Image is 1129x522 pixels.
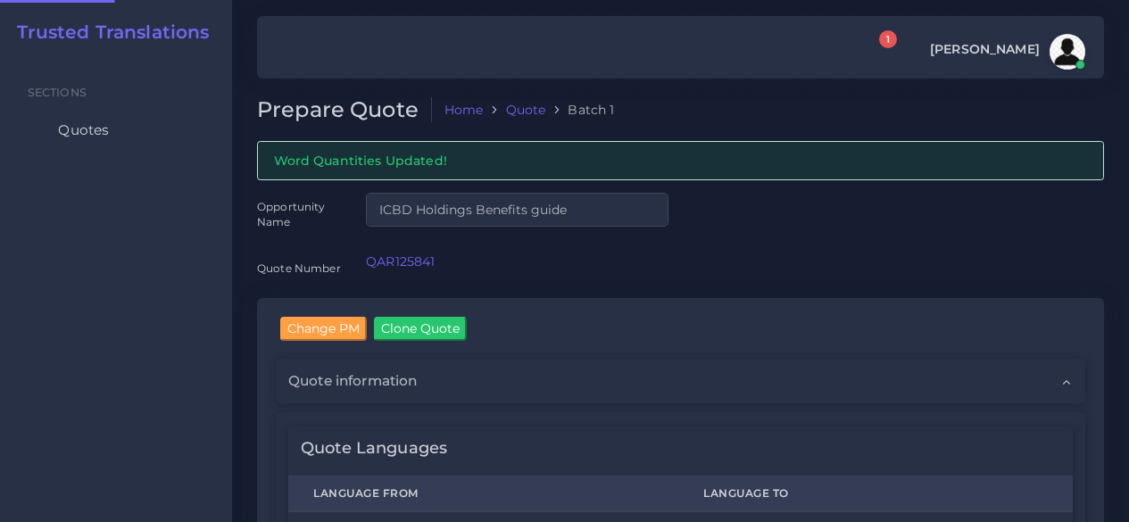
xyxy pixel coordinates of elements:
[288,371,417,391] span: Quote information
[863,40,894,64] a: 1
[13,112,219,149] a: Quotes
[678,476,1073,512] th: Language To
[921,34,1092,70] a: [PERSON_NAME]avatar
[58,120,109,140] span: Quotes
[288,476,678,512] th: Language From
[257,199,341,230] label: Opportunity Name
[879,30,897,48] span: 1
[280,317,367,340] input: Change PM
[374,317,467,340] input: Clone Quote
[257,97,432,123] h2: Prepare Quote
[444,101,484,119] a: Home
[506,101,546,119] a: Quote
[545,101,614,119] li: Batch 1
[276,359,1085,403] div: Quote information
[366,253,435,269] a: QAR125841
[301,439,447,459] h4: Quote Languages
[4,21,210,43] a: Trusted Translations
[1050,34,1085,70] img: avatar
[930,43,1040,55] span: [PERSON_NAME]
[257,261,341,276] label: Quote Number
[257,141,1104,179] div: Word Quantities Updated!
[28,86,87,99] span: Sections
